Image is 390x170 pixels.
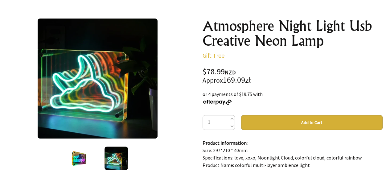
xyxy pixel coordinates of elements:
[225,69,236,76] span: NZD
[105,147,128,170] img: Atmosphere Night Light Usb Creative Neon Lamp
[68,147,91,170] img: Atmosphere Night Light Usb Creative Neon Lamp
[203,19,383,48] h1: Atmosphere Night Light Usb Creative Neon Lamp
[203,99,232,105] img: Afterpay
[203,140,248,146] strong: Product information:
[203,90,383,105] div: or 4 payments of $19.75 with
[203,76,223,85] small: Approx
[38,19,158,139] img: Atmosphere Night Light Usb Creative Neon Lamp
[241,115,383,130] button: Add to Cart
[203,68,383,84] div: $78.99 169.09zł
[203,52,224,59] a: Gift Tree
